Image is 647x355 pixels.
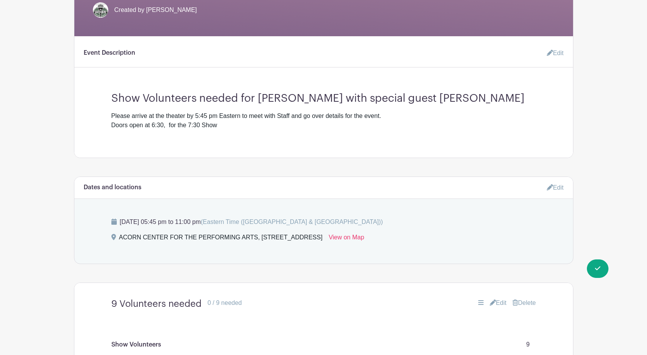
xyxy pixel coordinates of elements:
div: ACORN CENTER FOR THE PERFORMING ARTS, [STREET_ADDRESS] [119,233,323,245]
img: Acorn%20Logo%20SMALL.jpg [93,2,108,18]
span: (Eastern Time ([GEOGRAPHIC_DATA] & [GEOGRAPHIC_DATA])) [201,219,383,225]
p: [DATE] 05:45 pm to 11:00 pm [111,217,536,227]
p: Show Volunteers [111,340,161,349]
a: Delete [513,298,536,308]
span: Created by [PERSON_NAME] [114,5,197,15]
a: Edit [490,298,507,308]
div: Please arrive at the theater by 5:45 pm Eastern to meet with Staff and go over details for the ev... [111,111,536,130]
h6: Dates and locations [84,184,141,191]
a: Edit [541,45,564,61]
div: 0 / 9 needed [208,298,242,308]
a: Edit [547,181,564,194]
h6: Event Description [84,49,135,57]
h3: Show Volunteers needed for [PERSON_NAME] with special guest [PERSON_NAME] [111,86,536,105]
h4: 9 Volunteers needed [111,298,202,310]
a: View on Map [329,233,364,245]
p: 9 [526,340,530,349]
